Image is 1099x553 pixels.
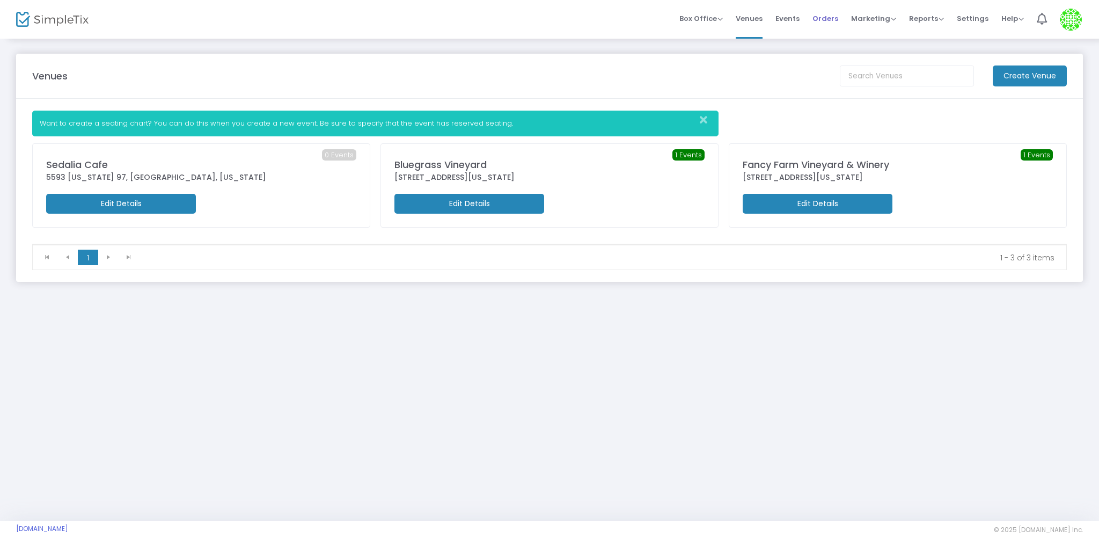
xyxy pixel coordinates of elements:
span: Venues [736,5,763,32]
div: Bluegrass Vineyard [394,157,705,172]
div: Want to create a seating chart? You can do this when you create a new event. Be sure to specify t... [32,111,719,136]
div: Data table [33,244,1066,245]
span: 0 Events [322,149,356,161]
div: Sedalia Cafe [46,157,356,172]
span: Orders [812,5,838,32]
span: © 2025 [DOMAIN_NAME] Inc. [994,526,1083,534]
span: Marketing [851,13,896,24]
a: [DOMAIN_NAME] [16,525,68,533]
div: [STREET_ADDRESS][US_STATE] [743,172,1053,183]
button: Close [697,111,718,129]
span: Help [1001,13,1024,24]
kendo-pager-info: 1 - 3 of 3 items [146,252,1054,263]
span: Page 1 [78,250,98,266]
m-button: Edit Details [46,194,196,214]
span: Box Office [679,13,723,24]
m-panel-title: Venues [32,69,68,83]
input: Search Venues [840,66,974,86]
span: Reports [909,13,944,24]
span: Events [775,5,800,32]
span: Settings [957,5,988,32]
m-button: Create Venue [993,66,1067,86]
div: Fancy Farm Vineyard & Winery [743,157,1053,172]
div: 5593 [US_STATE] 97, [GEOGRAPHIC_DATA], [US_STATE] [46,172,356,183]
div: [STREET_ADDRESS][US_STATE] [394,172,705,183]
m-button: Edit Details [394,194,544,214]
span: 1 Events [672,149,705,161]
m-button: Edit Details [743,194,892,214]
span: 1 Events [1021,149,1053,161]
